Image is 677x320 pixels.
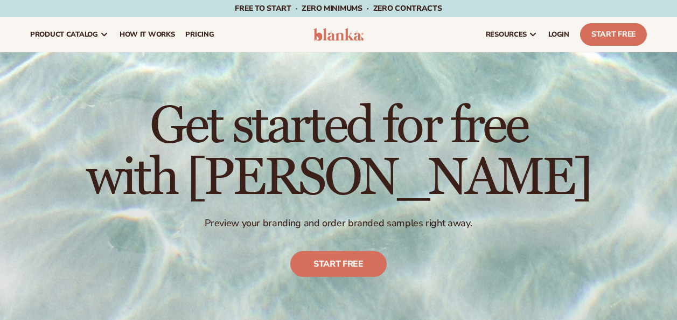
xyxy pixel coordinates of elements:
[480,17,543,52] a: resources
[25,17,114,52] a: product catalog
[30,30,98,39] span: product catalog
[580,23,647,46] a: Start Free
[235,3,442,13] span: Free to start · ZERO minimums · ZERO contracts
[290,251,387,277] a: Start free
[486,30,527,39] span: resources
[180,17,219,52] a: pricing
[548,30,569,39] span: LOGIN
[313,28,364,41] img: logo
[120,30,175,39] span: How It Works
[86,217,591,229] p: Preview your branding and order branded samples right away.
[543,17,575,52] a: LOGIN
[185,30,214,39] span: pricing
[86,101,591,204] h1: Get started for free with [PERSON_NAME]
[114,17,180,52] a: How It Works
